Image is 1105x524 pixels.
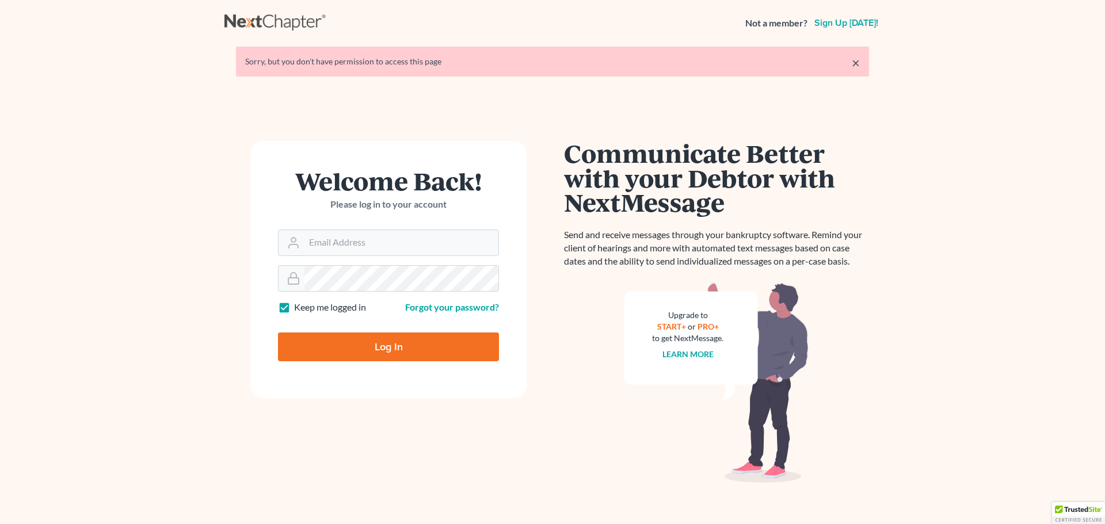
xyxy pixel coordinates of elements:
a: × [852,56,860,70]
div: TrustedSite Certified [1052,502,1105,524]
strong: Not a member? [745,17,807,30]
a: Sign up [DATE]! [812,18,881,28]
label: Keep me logged in [294,301,366,314]
a: Forgot your password? [405,301,499,312]
input: Log In [278,332,499,361]
a: PRO+ [698,322,719,331]
a: Learn more [662,349,714,359]
h1: Communicate Better with your Debtor with NextMessage [564,141,869,215]
p: Send and receive messages through your bankruptcy software. Remind your client of hearings and mo... [564,228,869,268]
img: nextmessage_bg-59042aed3d76b12b5cd301f8e5b87938c9018125f34e5fa2b7a6b67550977c72.svg [624,282,809,483]
div: Upgrade to [652,309,723,321]
div: to get NextMessage. [652,332,723,344]
div: Sorry, but you don't have permission to access this page [245,56,860,67]
input: Email Address [304,230,498,255]
a: START+ [657,322,686,331]
p: Please log in to your account [278,198,499,211]
h1: Welcome Back! [278,169,499,193]
span: or [688,322,696,331]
